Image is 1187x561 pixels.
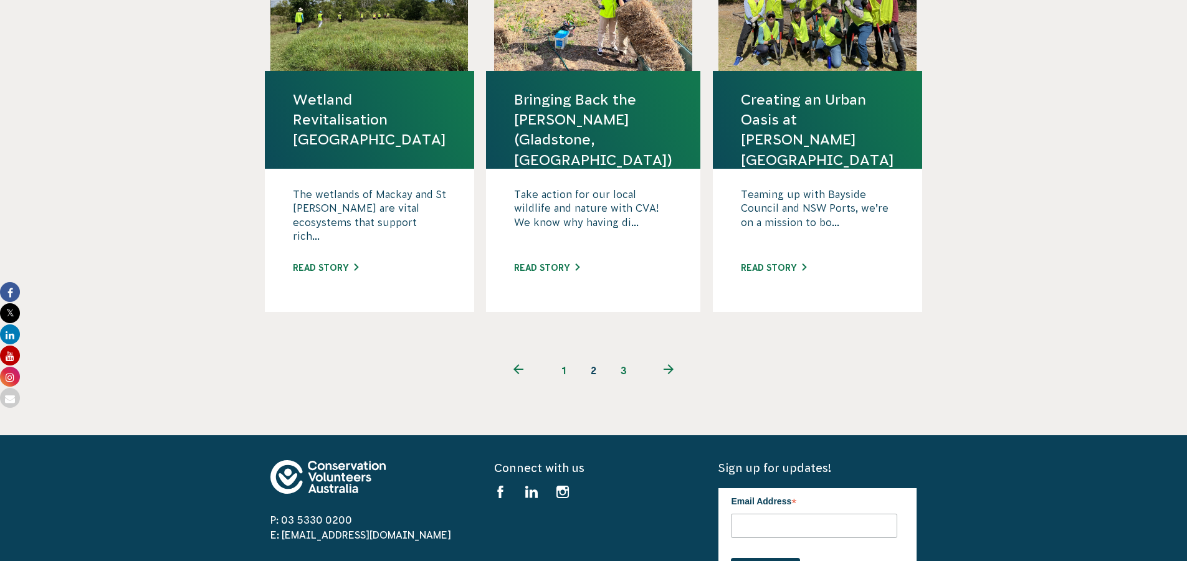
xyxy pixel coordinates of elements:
[514,263,579,273] a: Read story
[293,90,446,150] a: Wetland Revitalisation [GEOGRAPHIC_DATA]
[293,263,358,273] a: Read story
[494,460,692,476] h5: Connect with us
[741,187,894,250] p: Teaming up with Bayside Council and NSW Ports, we’re on a mission to bo...
[514,187,672,250] p: Take action for our local wildlife and nature with CVA! We know why having di...
[489,356,549,385] a: Previous page
[549,356,579,385] a: 1
[639,356,699,385] a: Next page
[609,356,639,385] a: 3
[293,187,446,250] p: The wetlands of Mackay and St [PERSON_NAME] are vital ecosystems that support rich...
[731,488,897,512] label: Email Address
[741,90,894,170] a: Creating an Urban Oasis at [PERSON_NAME][GEOGRAPHIC_DATA]
[270,514,352,526] a: P: 03 5330 0200
[270,529,451,540] a: E: [EMAIL_ADDRESS][DOMAIN_NAME]
[579,356,609,385] span: 2
[489,356,699,385] ul: Pagination
[741,263,806,273] a: Read story
[270,460,386,494] img: logo-footer.svg
[514,90,672,170] a: Bringing Back the [PERSON_NAME] (Gladstone, [GEOGRAPHIC_DATA])
[718,460,917,476] h5: Sign up for updates!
